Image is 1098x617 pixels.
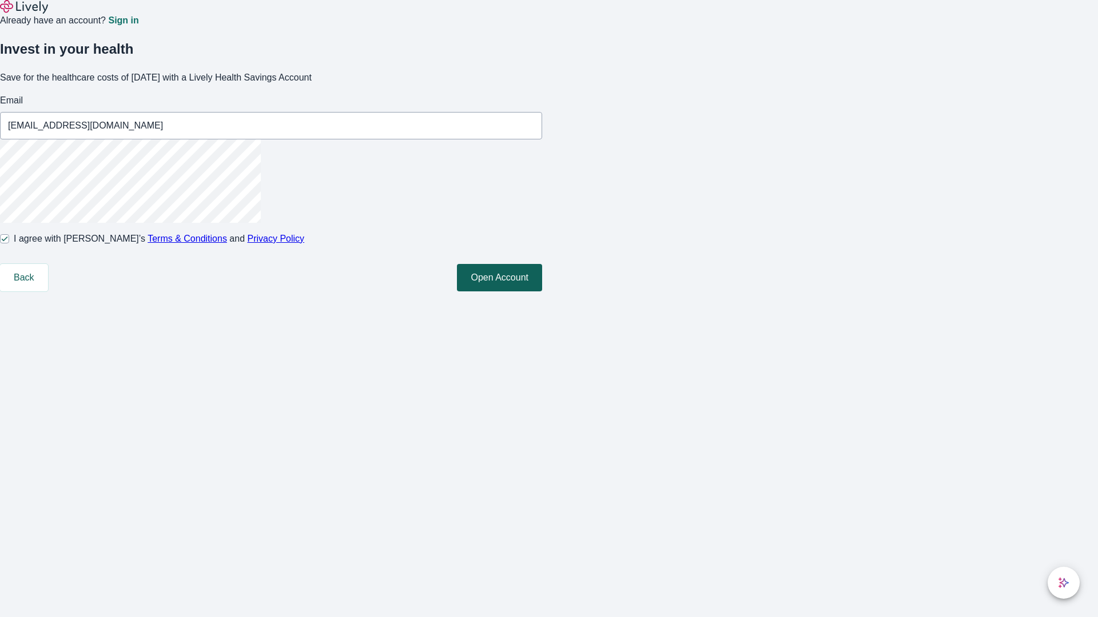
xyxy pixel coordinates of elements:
button: Open Account [457,264,542,291]
span: I agree with [PERSON_NAME]’s and [14,232,304,246]
svg: Lively AI Assistant [1058,577,1069,588]
a: Terms & Conditions [148,234,227,243]
button: chat [1048,567,1080,599]
a: Sign in [108,16,138,25]
a: Privacy Policy [248,234,305,243]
